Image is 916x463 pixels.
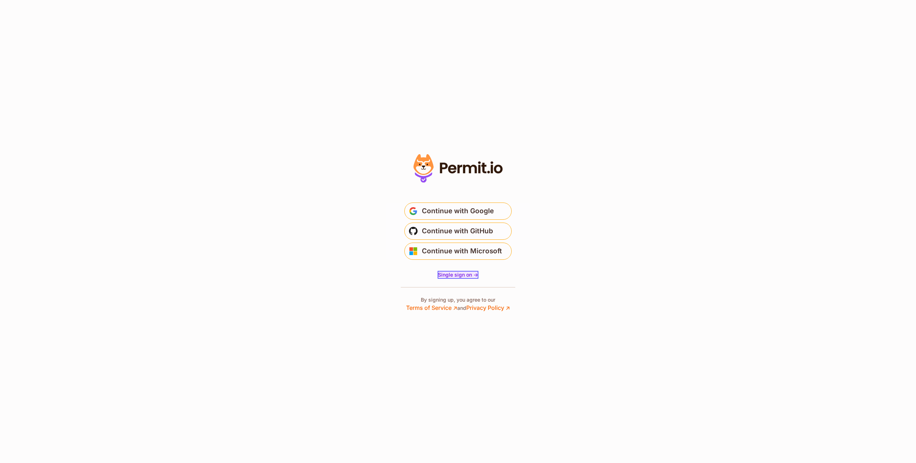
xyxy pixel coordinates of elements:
[422,205,494,217] span: Continue with Google
[406,296,510,312] p: By signing up, you agree to our and
[404,203,512,220] button: Continue with Google
[466,304,510,311] a: Privacy Policy ↗
[422,245,502,257] span: Continue with Microsoft
[404,243,512,260] button: Continue with Microsoft
[406,304,457,311] a: Terms of Service ↗
[404,223,512,240] button: Continue with GitHub
[438,271,478,278] a: Single sign on ->
[422,225,493,237] span: Continue with GitHub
